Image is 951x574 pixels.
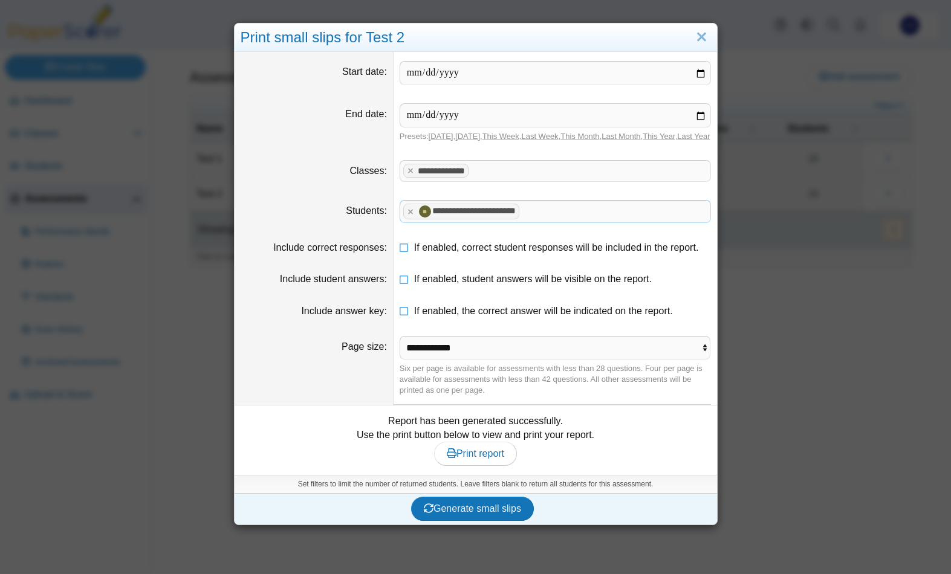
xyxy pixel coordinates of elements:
a: This Month [560,132,599,141]
tags: ​ [400,160,711,182]
span: If enabled, the correct answer will be indicated on the report. [414,306,673,316]
div: Presets: , , , , , , , [400,131,711,142]
tags: ​ [400,200,711,223]
a: Last Month [602,132,640,141]
x: remove tag [406,208,416,216]
span: If enabled, student answers will be visible on the report. [414,274,652,284]
a: Print report [434,442,517,466]
span: If enabled, correct student responses will be included in the report. [414,242,699,253]
div: Report has been generated successfully. Use the print button below to view and print your report. [241,414,711,466]
label: Start date [342,66,387,77]
a: Last Week [521,132,558,141]
span: Print report [447,448,504,459]
a: Close [692,27,711,48]
x: remove tag [406,167,416,175]
a: [DATE] [429,132,453,141]
label: Page size [342,341,387,352]
span: Sarida Olson [421,209,429,214]
button: Generate small slips [411,497,534,521]
label: Include student answers [280,274,387,284]
label: Students [346,205,387,216]
label: Include answer key [301,306,386,316]
label: Classes [349,166,386,176]
label: Include correct responses [273,242,387,253]
a: This Year [643,132,675,141]
a: This Week [482,132,519,141]
span: Generate small slips [424,503,521,514]
a: Last Year [677,132,710,141]
label: End date [345,109,387,119]
div: Set filters to limit the number of returned students. Leave filters blank to return all students ... [235,475,717,493]
div: Print small slips for Test 2 [235,24,717,52]
a: [DATE] [455,132,480,141]
div: Six per page is available for assessments with less than 28 questions. Four per page is available... [400,363,711,396]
